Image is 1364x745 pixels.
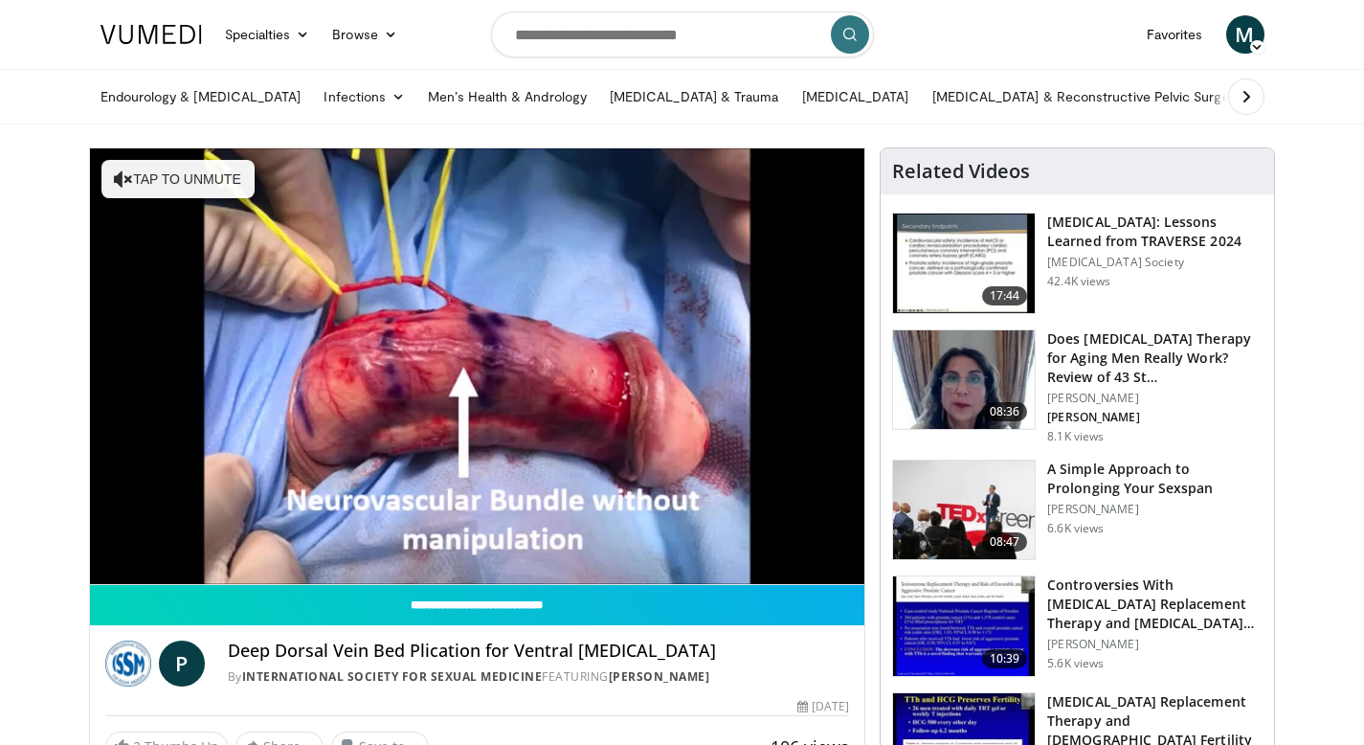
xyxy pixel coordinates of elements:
[982,532,1028,552] span: 08:47
[1047,429,1104,444] p: 8.1K views
[1047,329,1263,387] h3: Does [MEDICAL_DATA] Therapy for Aging Men Really Work? Review of 43 St…
[101,160,255,198] button: Tap to unmute
[892,329,1263,444] a: 08:36 Does [MEDICAL_DATA] Therapy for Aging Men Really Work? Review of 43 St… [PERSON_NAME] [PERS...
[1047,460,1263,498] h3: A Simple Approach to Prolonging Your Sexspan
[893,330,1035,430] img: 4d4bce34-7cbb-4531-8d0c-5308a71d9d6c.150x105_q85_crop-smart_upscale.jpg
[797,698,849,715] div: [DATE]
[892,460,1263,561] a: 08:47 A Simple Approach to Prolonging Your Sexspan [PERSON_NAME] 6.6K views
[921,78,1253,116] a: [MEDICAL_DATA] & Reconstructive Pelvic Surgery
[90,148,865,585] video-js: Video Player
[982,286,1028,305] span: 17:44
[105,641,151,687] img: International Society for Sexual Medicine
[1047,656,1104,671] p: 5.6K views
[159,641,205,687] a: P
[1047,637,1263,652] p: [PERSON_NAME]
[892,576,1263,677] a: 10:39 Controversies With [MEDICAL_DATA] Replacement Therapy and [MEDICAL_DATA] Can… [PERSON_NAME]...
[598,78,791,116] a: [MEDICAL_DATA] & Trauma
[1047,391,1263,406] p: [PERSON_NAME]
[892,160,1030,183] h4: Related Videos
[609,668,710,685] a: [PERSON_NAME]
[892,213,1263,314] a: 17:44 [MEDICAL_DATA]: Lessons Learned from TRAVERSE 2024 [MEDICAL_DATA] Society 42.4K views
[213,15,322,54] a: Specialties
[101,25,202,44] img: VuMedi Logo
[1047,410,1263,425] p: [PERSON_NAME]
[982,649,1028,668] span: 10:39
[1047,576,1263,633] h3: Controversies With [MEDICAL_DATA] Replacement Therapy and [MEDICAL_DATA] Can…
[416,78,598,116] a: Men’s Health & Andrology
[893,214,1035,313] img: 1317c62a-2f0d-4360-bee0-b1bff80fed3c.150x105_q85_crop-smart_upscale.jpg
[312,78,416,116] a: Infections
[89,78,313,116] a: Endourology & [MEDICAL_DATA]
[1047,255,1263,270] p: [MEDICAL_DATA] Society
[791,78,921,116] a: [MEDICAL_DATA]
[1047,274,1110,289] p: 42.4K views
[982,402,1028,421] span: 08:36
[491,11,874,57] input: Search topics, interventions
[242,668,543,685] a: International Society for Sexual Medicine
[893,461,1035,560] img: c4bd4661-e278-4c34-863c-57c104f39734.150x105_q85_crop-smart_upscale.jpg
[1226,15,1264,54] a: M
[228,668,850,686] div: By FEATURING
[1135,15,1215,54] a: Favorites
[228,641,850,662] h4: Deep Dorsal Vein Bed Plication for Ventral [MEDICAL_DATA]
[893,576,1035,676] img: 418933e4-fe1c-4c2e-be56-3ce3ec8efa3b.150x105_q85_crop-smart_upscale.jpg
[1047,521,1104,536] p: 6.6K views
[321,15,409,54] a: Browse
[1047,213,1263,251] h3: [MEDICAL_DATA]: Lessons Learned from TRAVERSE 2024
[1047,502,1263,517] p: [PERSON_NAME]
